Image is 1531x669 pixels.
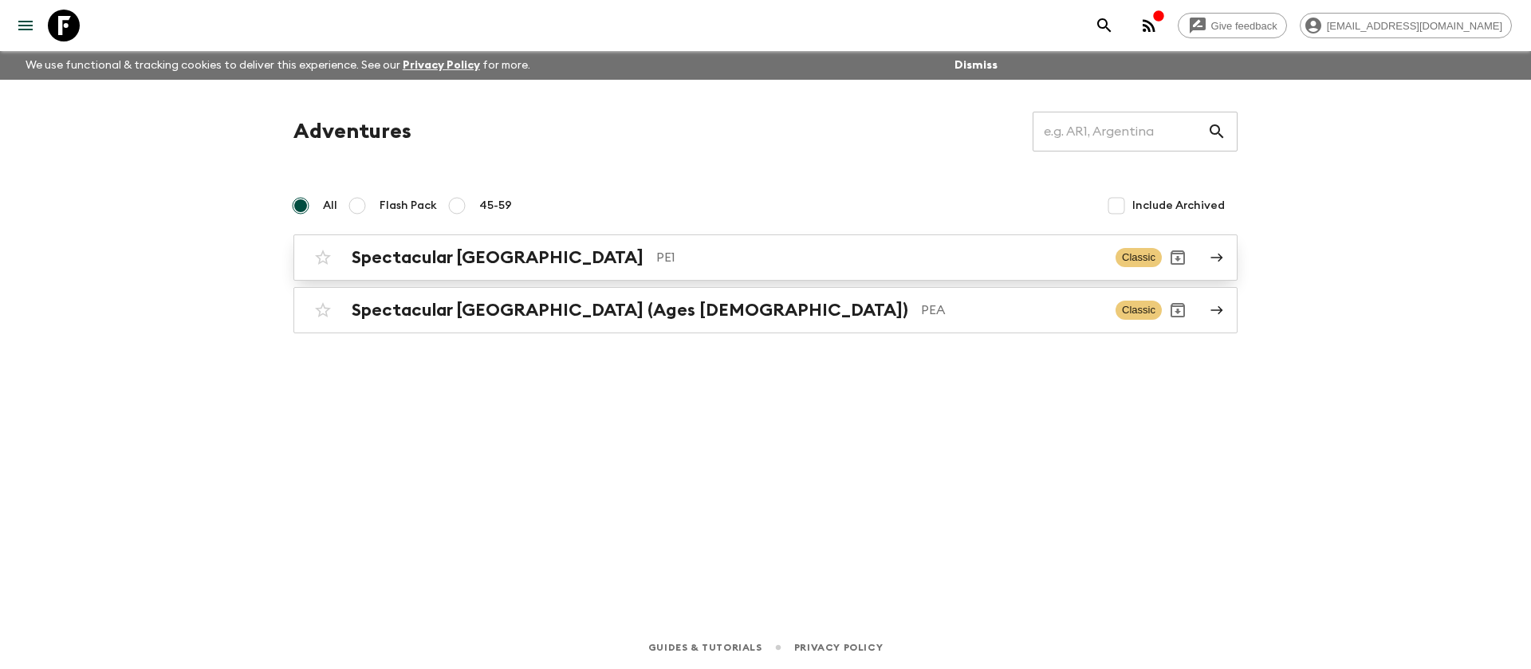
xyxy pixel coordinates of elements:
p: PE1 [656,248,1103,267]
p: PEA [921,301,1103,320]
span: [EMAIL_ADDRESS][DOMAIN_NAME] [1318,20,1511,32]
span: Flash Pack [380,198,437,214]
button: Archive [1162,242,1194,274]
a: Privacy Policy [794,639,883,656]
a: Spectacular [GEOGRAPHIC_DATA] (Ages [DEMOGRAPHIC_DATA])PEAClassicArchive [293,287,1238,333]
span: Include Archived [1132,198,1225,214]
span: Give feedback [1202,20,1286,32]
a: Give feedback [1178,13,1287,38]
h2: Spectacular [GEOGRAPHIC_DATA] (Ages [DEMOGRAPHIC_DATA]) [352,300,908,321]
p: We use functional & tracking cookies to deliver this experience. See our for more. [19,51,537,80]
button: menu [10,10,41,41]
a: Privacy Policy [403,60,480,71]
button: Archive [1162,294,1194,326]
span: All [323,198,337,214]
button: search adventures [1088,10,1120,41]
input: e.g. AR1, Argentina [1033,109,1207,154]
span: 45-59 [479,198,512,214]
div: [EMAIL_ADDRESS][DOMAIN_NAME] [1300,13,1512,38]
a: Spectacular [GEOGRAPHIC_DATA]PE1ClassicArchive [293,234,1238,281]
span: Classic [1116,301,1162,320]
span: Classic [1116,248,1162,267]
button: Dismiss [950,54,1002,77]
a: Guides & Tutorials [648,639,762,656]
h2: Spectacular [GEOGRAPHIC_DATA] [352,247,643,268]
h1: Adventures [293,116,411,148]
